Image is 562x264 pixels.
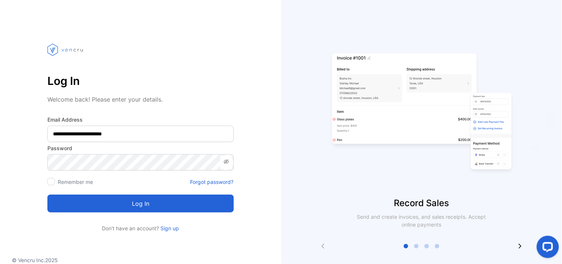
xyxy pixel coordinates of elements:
[47,116,234,123] label: Email Address
[531,233,562,264] iframe: LiveChat chat widget
[47,72,234,90] p: Log In
[47,30,84,70] img: vencru logo
[58,179,93,185] label: Remember me
[47,144,234,152] label: Password
[329,30,514,197] img: slider image
[47,95,234,104] p: Welcome back! Please enter your details.
[190,178,234,186] a: Forgot password?
[350,213,493,228] p: Send and create invoices, and sales receipts. Accept online payments
[47,224,234,232] p: Don't have an account?
[47,195,234,212] button: Log in
[159,225,179,231] a: Sign up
